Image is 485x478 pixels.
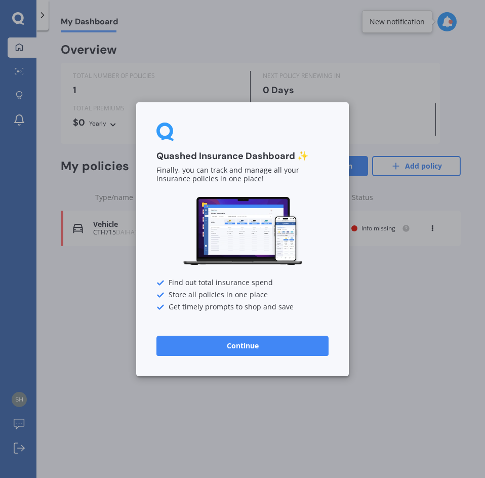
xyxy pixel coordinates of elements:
[156,166,329,183] p: Finally, you can track and manage all your insurance policies in one place!
[156,291,329,299] div: Store all policies in one place
[182,195,303,267] img: Dashboard
[156,303,329,311] div: Get timely prompts to shop and save
[156,335,329,355] button: Continue
[156,150,329,162] h3: Quashed Insurance Dashboard ✨
[156,278,329,287] div: Find out total insurance spend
